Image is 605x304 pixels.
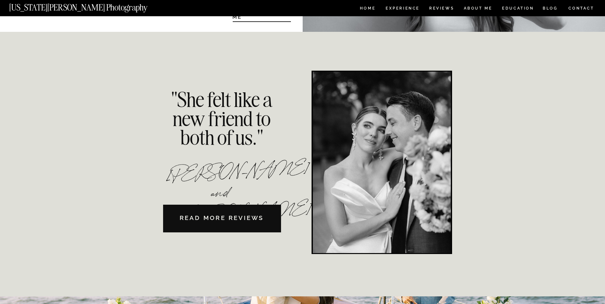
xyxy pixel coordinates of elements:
p: [PERSON_NAME] and [PERSON_NAME] [167,162,277,178]
a: Experience [386,6,419,12]
a: REVIEWS [429,6,453,12]
a: Get to know Me [232,11,291,18]
div: "She felt like a new friend to both of us." [168,90,275,140]
a: READ MORE REVIEWS [163,205,281,232]
a: CONTACT [568,5,595,12]
a: HOME [359,6,377,12]
a: [US_STATE][PERSON_NAME] Photography [9,3,169,9]
a: BLOG [543,6,558,12]
a: EDUCATION [501,6,535,12]
a: ABOUT ME [464,6,492,12]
